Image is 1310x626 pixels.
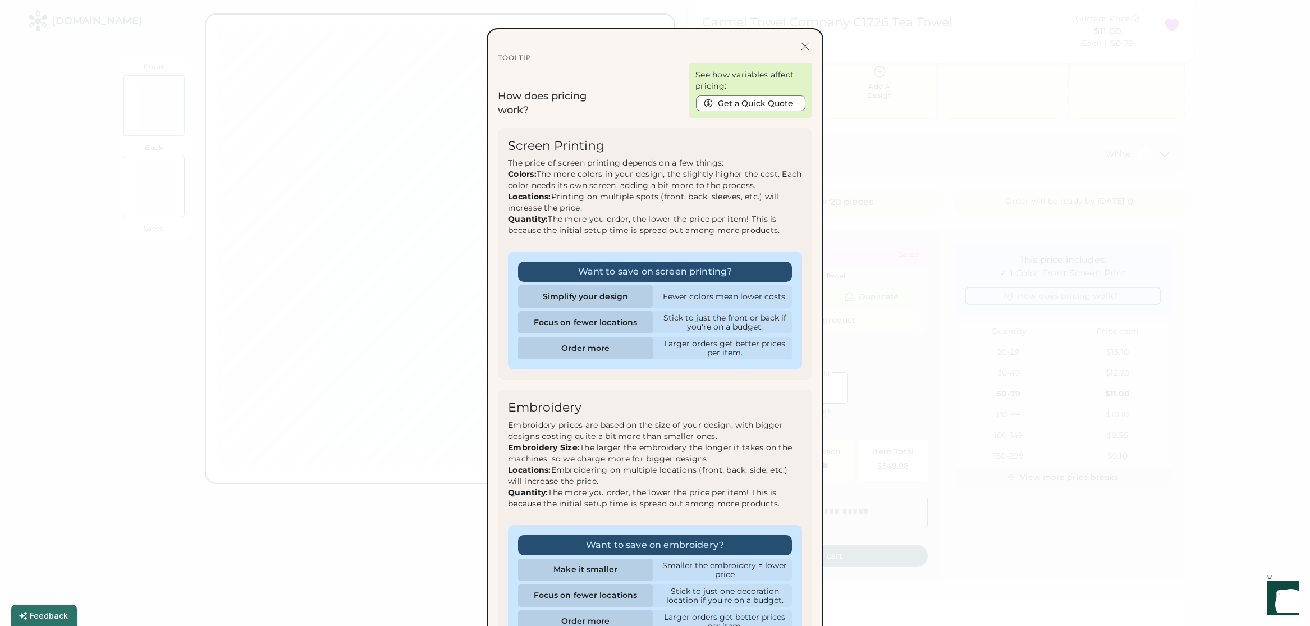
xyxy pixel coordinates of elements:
[662,339,787,358] div: Larger orders get better prices per item.
[508,214,548,224] strong: Quantity:
[662,561,787,580] div: Smaller the embroidery = lower price
[525,564,646,575] div: Make it smaller
[508,158,802,247] div: The price of screen printing depends on a few things: The more colors in your design, the slightl...
[508,400,802,415] div: Embroidery
[508,420,802,520] div: Embroidery prices are based on the size of your design, with bigger designs costing quite a bit m...
[508,487,548,497] strong: Quantity:
[696,95,805,111] button: Get a Quick Quote
[695,70,805,92] div: See how variables affect pricing:
[508,138,802,154] div: Screen Printing
[508,442,580,453] strong: Embroidery Size:
[1257,575,1305,624] iframe: Front Chat
[498,89,610,117] div: How does pricing work?
[508,191,551,202] strong: Locations:
[518,265,792,278] div: Want to save on screen printing?
[662,313,787,332] div: Stick to just the front or back if you're on a budget.
[525,590,646,601] div: Focus on fewer locations
[525,343,646,354] div: Order more
[525,317,646,328] div: Focus on fewer locations
[508,169,537,179] strong: Colors:
[662,587,787,606] div: Stick to just one decoration location if you're on a budget.
[498,53,812,63] div: TOOLTIP
[525,291,646,303] div: Simplify your design
[518,538,792,552] div: Want to save on embroidery?
[662,292,787,301] div: Fewer colors mean lower costs.
[508,465,551,475] strong: Locations:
